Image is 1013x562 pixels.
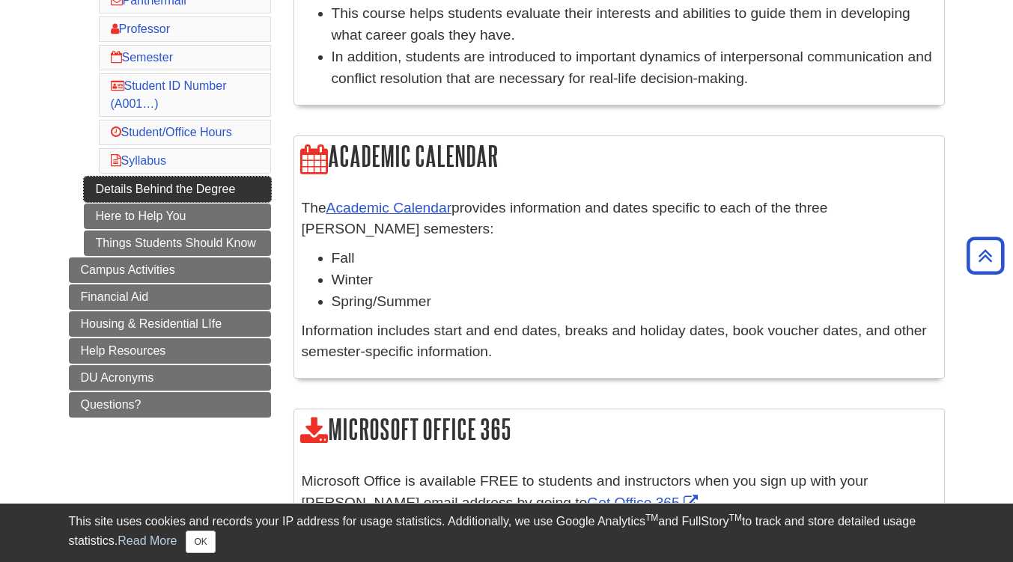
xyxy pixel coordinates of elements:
a: Student/Office Hours [111,126,232,138]
a: Campus Activities [69,257,271,283]
a: Questions? [69,392,271,418]
li: Fall [332,248,937,269]
li: Spring/Summer [332,291,937,313]
li: This course helps students evaluate their interests and abilities to guide them in developing wha... [332,3,937,46]
span: Questions? [81,398,142,411]
li: Winter [332,269,937,291]
span: DU Acronyms [81,371,154,384]
p: Information includes start and end dates, breaks and holiday dates, book voucher dates, and other... [302,320,937,364]
span: Help Resources [81,344,166,357]
div: This site uses cookies and records your IP address for usage statistics. Additionally, we use Goo... [69,513,945,553]
a: Help Resources [69,338,271,364]
span: Financial Aid [81,290,149,303]
span: Campus Activities [81,263,175,276]
a: DU Acronyms [69,365,271,391]
span: Housing & Residential LIfe [81,317,222,330]
button: Close [186,531,215,553]
a: Professor [111,22,170,35]
p: Microsoft Office is available FREE to students and instructors when you sign up with your [PERSON... [302,471,937,514]
li: In addition, students are introduced to important dynamics of interpersonal communication and con... [332,46,937,90]
sup: TM [729,513,742,523]
a: Semester [111,51,173,64]
a: Syllabus [111,154,166,167]
h2: Academic Calendar [294,136,944,179]
a: Details Behind the Degree [84,177,271,202]
sup: TM [645,513,658,523]
a: Financial Aid [69,284,271,310]
a: Things Students Should Know [84,230,271,256]
a: Link opens in new window [587,495,701,510]
a: Student ID Number (A001…) [111,79,227,110]
h2: Microsoft Office 365 [294,409,944,452]
a: Here to Help You [84,204,271,229]
a: Read More [118,534,177,547]
a: Housing & Residential LIfe [69,311,271,337]
a: Academic Calendar [326,200,451,216]
p: The provides information and dates specific to each of the three [PERSON_NAME] semesters: [302,198,937,241]
a: Back to Top [961,245,1009,266]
